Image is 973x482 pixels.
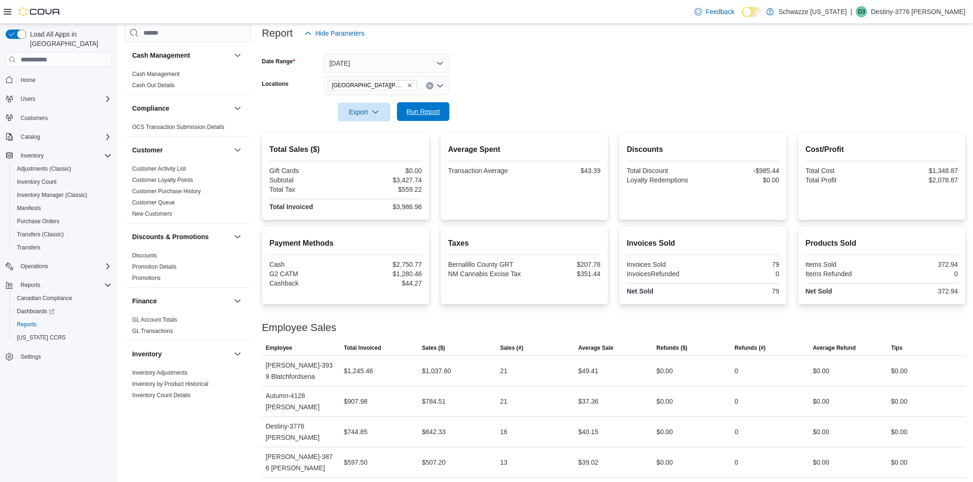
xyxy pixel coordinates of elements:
[806,176,880,184] div: Total Profit
[21,76,36,84] span: Home
[132,51,230,60] button: Cash Management
[132,210,172,218] span: New Customers
[806,238,958,249] h2: Products Sold
[132,381,209,387] a: Inventory by Product Historical
[13,306,58,317] a: Dashboards
[448,261,523,268] div: Bernalillo County GRT
[132,274,161,282] span: Promotions
[9,292,115,305] button: Canadian Compliance
[13,216,112,227] span: Purchase Orders
[21,133,40,141] span: Catalog
[132,349,230,359] button: Inventory
[578,396,599,407] div: $37.36
[17,351,112,362] span: Settings
[705,287,779,295] div: 79
[806,261,880,268] div: Items Sold
[2,130,115,143] button: Catalog
[735,457,739,468] div: 0
[627,270,701,278] div: InvoicesRefunded
[269,144,422,155] h2: Total Sales ($)
[9,175,115,188] button: Inventory Count
[851,6,853,17] p: |
[132,177,193,183] a: Customer Loyalty Points
[262,322,337,333] h3: Employee Sales
[19,7,61,16] img: Cova
[17,93,112,105] span: Users
[132,70,180,78] span: Cash Management
[315,29,365,38] span: Hide Parameters
[813,344,856,352] span: Average Refund
[9,331,115,344] button: [US_STATE] CCRS
[9,241,115,254] button: Transfers
[9,202,115,215] button: Manifests
[627,144,779,155] h2: Discounts
[132,123,225,131] span: OCS Transaction Submission Details
[883,270,958,278] div: 0
[132,104,230,113] button: Compliance
[17,279,112,291] span: Reports
[742,7,762,17] input: Dark Mode
[436,82,444,90] button: Open list of options
[17,294,72,302] span: Canadian Compliance
[806,287,832,295] strong: Net Sold
[426,82,434,90] button: Clear input
[17,165,71,173] span: Adjustments (Classic)
[132,369,187,376] a: Inventory Adjustments
[347,176,422,184] div: $3,427.74
[132,369,187,377] span: Inventory Adjustments
[2,149,115,162] button: Inventory
[806,270,880,278] div: Items Refunded
[735,396,739,407] div: 0
[17,218,60,225] span: Purchase Orders
[13,216,63,227] a: Purchase Orders
[17,178,57,186] span: Inventory Count
[300,24,368,43] button: Hide Parameters
[21,281,40,289] span: Reports
[132,232,230,241] button: Discounts & Promotions
[705,176,779,184] div: $0.00
[132,296,230,306] button: Finance
[132,71,180,77] a: Cash Management
[324,54,449,73] button: [DATE]
[883,287,958,295] div: 372.94
[448,270,523,278] div: NM Cannabis Excise Tax
[232,50,243,61] button: Cash Management
[132,176,193,184] span: Customer Loyalty Points
[500,344,523,352] span: Sales (#)
[132,211,172,217] a: New Customers
[691,2,738,21] a: Feedback
[891,426,907,437] div: $0.00
[705,270,779,278] div: 0
[332,81,405,90] span: [GEOGRAPHIC_DATA][PERSON_NAME]
[13,189,91,201] a: Inventory Manager (Classic)
[422,426,446,437] div: $642.33
[448,238,600,249] h2: Taxes
[9,188,115,202] button: Inventory Manager (Classic)
[578,365,599,377] div: $49.41
[13,229,67,240] a: Transfers (Classic)
[132,403,210,410] a: Inventory On Hand by Package
[13,203,112,214] span: Manifests
[17,93,39,105] button: Users
[269,238,422,249] h2: Payment Methods
[132,104,169,113] h3: Compliance
[17,231,64,238] span: Transfers (Classic)
[17,308,54,315] span: Dashboards
[705,167,779,174] div: -$985.44
[266,344,292,352] span: Employee
[706,7,734,16] span: Feedback
[132,188,201,195] span: Customer Purchase History
[13,332,112,343] span: Washington CCRS
[526,270,601,278] div: $351.44
[856,6,867,17] div: Destiny-3776 Herrera
[2,73,115,86] button: Home
[778,6,847,17] p: Schwazze [US_STATE]
[806,167,880,174] div: Total Cost
[627,176,701,184] div: Loyalty Redemptions
[132,166,186,172] a: Customer Activity List
[17,351,45,362] a: Settings
[13,293,112,304] span: Canadian Compliance
[891,396,907,407] div: $0.00
[2,279,115,292] button: Reports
